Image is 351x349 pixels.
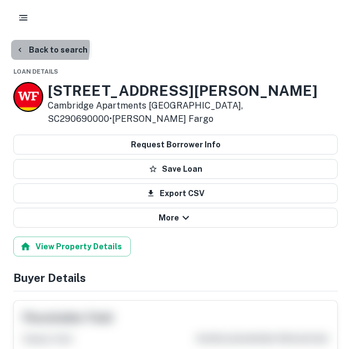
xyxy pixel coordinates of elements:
button: Request Borrower Info [13,135,338,155]
button: More [13,208,338,228]
h4: Buyer Details [13,270,338,286]
iframe: Chat Widget [296,260,351,314]
button: Back to search [11,40,92,60]
button: Save Loan [13,159,338,179]
button: Export CSV [13,183,338,203]
h3: [STREET_ADDRESS][PERSON_NAME] [48,82,338,99]
a: [PERSON_NAME] Fargo [112,114,213,124]
p: Cambridge apartments [GEOGRAPHIC_DATA], SC290690000 • [48,99,338,126]
button: View Property Details [13,237,131,256]
span: Loan Details [13,68,58,75]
